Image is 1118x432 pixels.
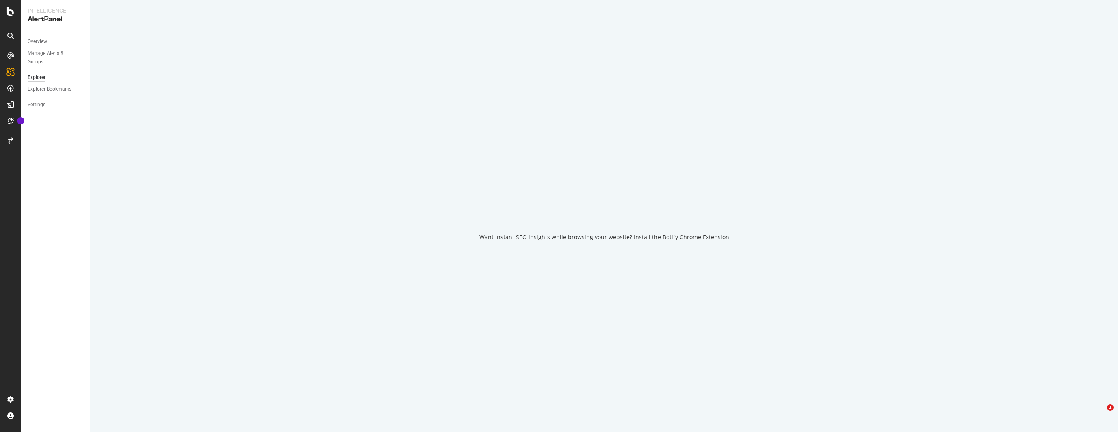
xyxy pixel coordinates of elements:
div: animation [575,191,633,220]
a: Settings [28,100,84,109]
a: Explorer [28,73,84,82]
span: 1 [1107,404,1114,411]
a: Manage Alerts & Groups [28,49,84,66]
div: Overview [28,37,47,46]
div: AlertPanel [28,15,83,24]
div: Intelligence [28,7,83,15]
div: Explorer Bookmarks [28,85,71,94]
div: Tooltip anchor [17,117,24,124]
div: Want instant SEO insights while browsing your website? Install the Botify Chrome Extension [479,233,729,241]
div: Explorer [28,73,45,82]
iframe: Intercom live chat [1090,404,1110,424]
a: Explorer Bookmarks [28,85,84,94]
div: Settings [28,100,45,109]
div: Manage Alerts & Groups [28,49,76,66]
a: Overview [28,37,84,46]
